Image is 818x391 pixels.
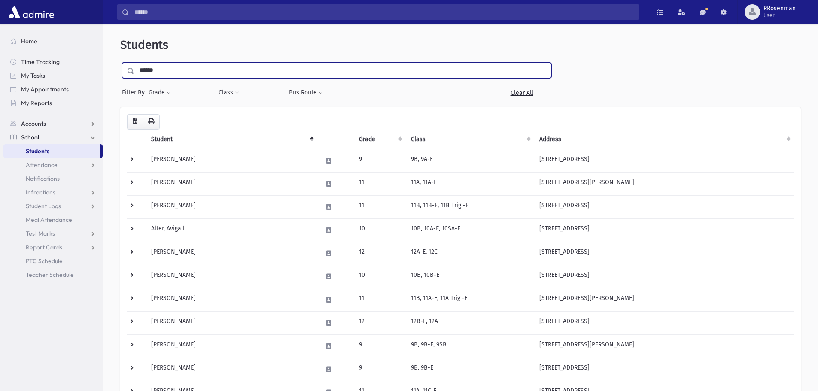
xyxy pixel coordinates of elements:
[21,133,39,141] span: School
[146,195,317,218] td: [PERSON_NAME]
[26,175,60,182] span: Notifications
[26,230,55,237] span: Test Marks
[354,265,406,288] td: 10
[534,288,794,311] td: [STREET_ADDRESS][PERSON_NAME]
[406,149,534,172] td: 9B, 9A-E
[3,55,103,69] a: Time Tracking
[534,172,794,195] td: [STREET_ADDRESS][PERSON_NAME]
[354,195,406,218] td: 11
[146,172,317,195] td: [PERSON_NAME]
[122,88,148,97] span: Filter By
[534,242,794,265] td: [STREET_ADDRESS]
[3,199,103,213] a: Student Logs
[127,114,143,130] button: CSV
[354,172,406,195] td: 11
[534,218,794,242] td: [STREET_ADDRESS]
[26,243,62,251] span: Report Cards
[354,149,406,172] td: 9
[354,358,406,381] td: 9
[3,117,103,130] a: Accounts
[218,85,240,100] button: Class
[492,85,551,100] a: Clear All
[406,195,534,218] td: 11B, 11B-E, 11B Trig -E
[146,242,317,265] td: [PERSON_NAME]
[3,34,103,48] a: Home
[406,242,534,265] td: 12A-E, 12C
[406,218,534,242] td: 10B, 10A-E, 10SA-E
[534,265,794,288] td: [STREET_ADDRESS]
[406,130,534,149] th: Class: activate to sort column ascending
[21,37,37,45] span: Home
[763,12,796,19] span: User
[146,288,317,311] td: [PERSON_NAME]
[3,172,103,185] a: Notifications
[3,268,103,282] a: Teacher Schedule
[406,311,534,334] td: 12B-E, 12A
[3,82,103,96] a: My Appointments
[21,120,46,127] span: Accounts
[3,227,103,240] a: Test Marks
[3,213,103,227] a: Meal Attendance
[3,96,103,110] a: My Reports
[146,149,317,172] td: [PERSON_NAME]
[354,334,406,358] td: 9
[21,85,69,93] span: My Appointments
[146,130,317,149] th: Student: activate to sort column descending
[534,334,794,358] td: [STREET_ADDRESS][PERSON_NAME]
[534,130,794,149] th: Address: activate to sort column ascending
[26,271,74,279] span: Teacher Schedule
[3,69,103,82] a: My Tasks
[146,334,317,358] td: [PERSON_NAME]
[289,85,323,100] button: Bus Route
[354,242,406,265] td: 12
[406,334,534,358] td: 9B, 9B-E, 9SB
[143,114,160,130] button: Print
[26,147,49,155] span: Students
[146,358,317,381] td: [PERSON_NAME]
[763,5,796,12] span: RRosenman
[406,265,534,288] td: 10B, 10B-E
[21,99,52,107] span: My Reports
[534,311,794,334] td: [STREET_ADDRESS]
[406,172,534,195] td: 11A, 11A-E
[3,240,103,254] a: Report Cards
[26,202,61,210] span: Student Logs
[26,161,58,169] span: Attendance
[21,72,45,79] span: My Tasks
[26,216,72,224] span: Meal Attendance
[146,311,317,334] td: [PERSON_NAME]
[21,58,60,66] span: Time Tracking
[120,38,168,52] span: Students
[534,358,794,381] td: [STREET_ADDRESS]
[3,185,103,199] a: Infractions
[3,254,103,268] a: PTC Schedule
[534,195,794,218] td: [STREET_ADDRESS]
[3,130,103,144] a: School
[354,311,406,334] td: 12
[406,358,534,381] td: 9B, 9B-E
[26,188,55,196] span: Infractions
[129,4,639,20] input: Search
[148,85,171,100] button: Grade
[3,144,100,158] a: Students
[406,288,534,311] td: 11B, 11A-E, 11A Trig -E
[354,130,406,149] th: Grade: activate to sort column ascending
[3,158,103,172] a: Attendance
[146,218,317,242] td: Alter, Avigail
[534,149,794,172] td: [STREET_ADDRESS]
[146,265,317,288] td: [PERSON_NAME]
[26,257,63,265] span: PTC Schedule
[354,288,406,311] td: 11
[7,3,56,21] img: AdmirePro
[354,218,406,242] td: 10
